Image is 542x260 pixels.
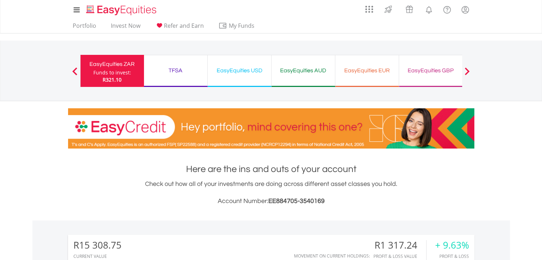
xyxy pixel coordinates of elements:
img: EasyCredit Promotion Banner [68,108,474,149]
div: EasyEquities GBP [403,66,458,76]
div: R15 308.75 [73,240,122,250]
a: Notifications [420,2,438,16]
img: thrive-v2.svg [382,4,394,15]
div: TFSA [148,66,203,76]
div: CURRENT VALUE [73,254,122,259]
a: Portfolio [70,22,99,33]
a: AppsGrid [361,2,378,13]
a: FAQ's and Support [438,2,456,16]
div: Funds to invest: [93,69,131,76]
span: My Funds [218,21,265,30]
div: Check out how all of your investments are doing across different asset classes you hold. [68,179,474,206]
img: EasyEquities_Logo.png [85,4,159,16]
button: Next [460,71,474,78]
div: R1 317.24 [373,240,426,250]
div: + 9.63% [435,240,469,250]
a: My Profile [456,2,474,17]
div: EasyEquities USD [212,66,267,76]
div: EasyEquities AUD [276,66,331,76]
div: Profit & Loss Value [373,254,426,259]
div: Profit & Loss [435,254,469,259]
h1: Here are the ins and outs of your account [68,163,474,176]
a: Vouchers [399,2,420,15]
span: EE884705-3540169 [268,198,325,204]
span: Refer and Earn [164,22,204,30]
a: Invest Now [108,22,143,33]
div: EasyEquities ZAR [85,59,140,69]
div: EasyEquities EUR [340,66,394,76]
span: R321.10 [103,76,122,83]
h3: Account Number: [68,196,474,206]
img: grid-menu-icon.svg [365,5,373,13]
div: Movement on Current Holdings: [294,254,370,258]
a: Refer and Earn [152,22,207,33]
button: Previous [68,71,82,78]
a: Home page [83,2,159,16]
img: vouchers-v2.svg [403,4,415,15]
